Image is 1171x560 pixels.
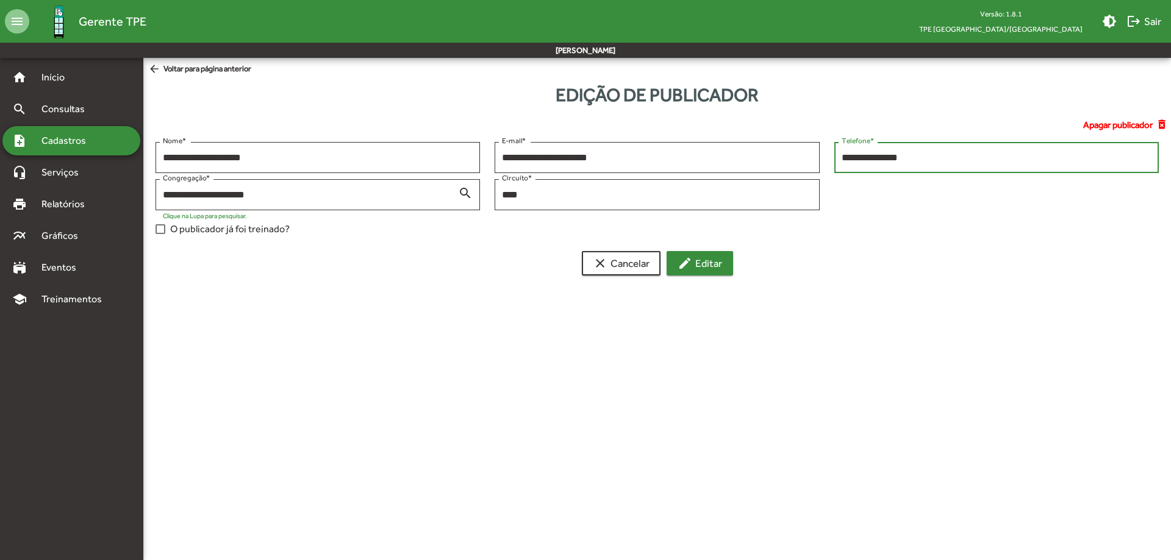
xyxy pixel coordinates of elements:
[34,229,95,243] span: Gráficos
[29,2,146,41] a: Gerente TPE
[12,133,27,148] mat-icon: note_add
[34,165,95,180] span: Serviços
[34,70,82,85] span: Início
[678,256,692,271] mat-icon: edit
[39,2,79,41] img: Logo
[34,133,102,148] span: Cadastros
[678,252,722,274] span: Editar
[5,9,29,34] mat-icon: menu
[12,292,27,307] mat-icon: school
[12,260,27,275] mat-icon: stadium
[458,185,473,200] mat-icon: search
[593,252,650,274] span: Cancelar
[1083,118,1153,132] span: Apagar publicador
[1156,118,1171,132] mat-icon: delete_forever
[12,102,27,116] mat-icon: search
[148,63,163,76] mat-icon: arrow_back
[163,212,247,219] mat-hint: Clique na Lupa para pesquisar.
[1102,14,1117,29] mat-icon: brightness_medium
[34,260,93,275] span: Eventos
[12,165,27,180] mat-icon: headset_mic
[582,251,661,275] button: Cancelar
[148,63,251,76] span: Voltar para página anterior
[79,12,146,31] span: Gerente TPE
[143,81,1171,108] div: Edição de publicador
[34,197,101,211] span: Relatórios
[34,292,116,307] span: Treinamentos
[12,197,27,211] mat-icon: print
[170,222,290,236] span: O publicador já foi treinado?
[1122,10,1166,32] button: Sair
[909,21,1092,37] span: TPE [GEOGRAPHIC_DATA]/[GEOGRAPHIC_DATA]
[667,251,733,275] button: Editar
[1126,14,1141,29] mat-icon: logout
[909,6,1092,21] div: Versão: 1.8.1
[593,256,607,271] mat-icon: clear
[1126,10,1161,32] span: Sair
[12,70,27,85] mat-icon: home
[12,229,27,243] mat-icon: multiline_chart
[34,102,101,116] span: Consultas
